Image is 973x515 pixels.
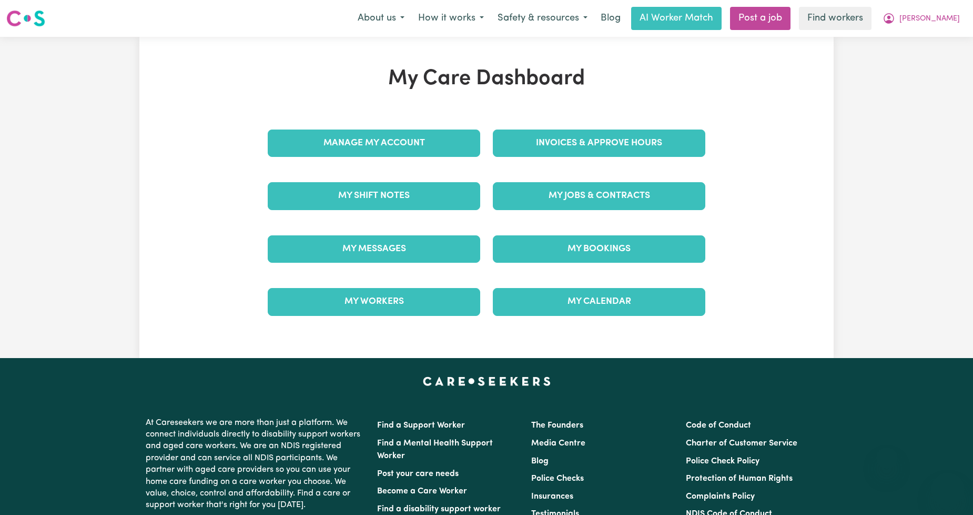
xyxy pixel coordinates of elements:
[799,7,871,30] a: Find workers
[491,7,594,29] button: Safety & resources
[268,288,480,315] a: My Workers
[261,66,712,92] h1: My Care Dashboard
[594,7,627,30] a: Blog
[876,7,967,29] button: My Account
[493,235,705,263] a: My Bookings
[377,421,465,430] a: Find a Support Worker
[423,377,551,385] a: Careseekers home page
[493,130,705,157] a: Invoices & Approve Hours
[686,457,759,466] a: Police Check Policy
[876,448,897,469] iframe: Close message
[6,9,45,28] img: Careseekers logo
[6,6,45,31] a: Careseekers logo
[631,7,722,30] a: AI Worker Match
[730,7,790,30] a: Post a job
[686,421,751,430] a: Code of Conduct
[377,470,459,478] a: Post your care needs
[377,505,501,513] a: Find a disability support worker
[377,487,467,496] a: Become a Care Worker
[531,421,583,430] a: The Founders
[268,235,480,263] a: My Messages
[531,439,585,448] a: Media Centre
[686,492,755,501] a: Complaints Policy
[531,492,573,501] a: Insurances
[899,13,960,25] span: [PERSON_NAME]
[268,182,480,210] a: My Shift Notes
[493,288,705,315] a: My Calendar
[411,7,491,29] button: How it works
[931,473,965,507] iframe: Button to launch messaging window
[686,474,793,483] a: Protection of Human Rights
[377,439,493,460] a: Find a Mental Health Support Worker
[268,130,480,157] a: Manage My Account
[686,439,797,448] a: Charter of Customer Service
[493,182,705,210] a: My Jobs & Contracts
[351,7,411,29] button: About us
[531,474,584,483] a: Police Checks
[531,457,549,466] a: Blog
